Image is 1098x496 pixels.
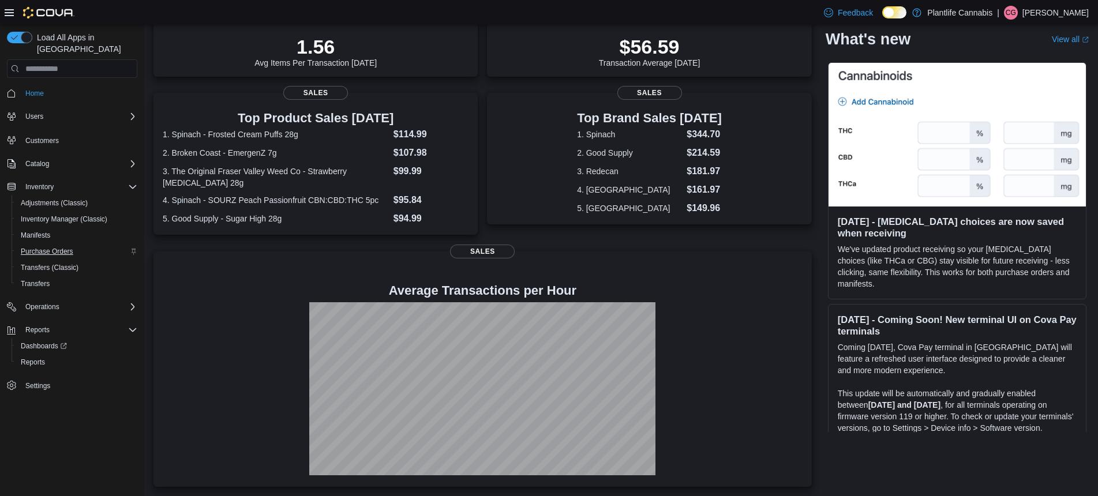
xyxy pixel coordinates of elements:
[25,182,54,191] span: Inventory
[25,112,43,121] span: Users
[163,129,389,140] dt: 1. Spinach - Frosted Cream Puffs 28g
[16,339,137,353] span: Dashboards
[12,227,142,243] button: Manifests
[12,243,142,260] button: Purchase Orders
[25,89,44,98] span: Home
[21,157,54,171] button: Catalog
[23,7,74,18] img: Cova
[16,339,72,353] a: Dashboards
[283,86,348,100] span: Sales
[577,166,682,177] dt: 3. Redecan
[21,378,137,393] span: Settings
[12,260,142,276] button: Transfers (Classic)
[21,133,137,147] span: Customers
[577,202,682,214] dt: 5. [GEOGRAPHIC_DATA]
[163,166,389,189] dt: 3. The Original Fraser Valley Weed Co - Strawberry [MEDICAL_DATA] 28g
[21,323,54,337] button: Reports
[21,341,67,351] span: Dashboards
[163,284,803,298] h4: Average Transactions per Hour
[16,261,137,275] span: Transfers (Classic)
[16,245,78,258] a: Purchase Orders
[21,279,50,288] span: Transfers
[12,195,142,211] button: Adjustments (Classic)
[819,1,878,24] a: Feedback
[16,261,83,275] a: Transfers (Classic)
[21,198,88,208] span: Adjustments (Classic)
[599,35,700,58] p: $56.59
[21,247,73,256] span: Purchase Orders
[21,87,48,100] a: Home
[997,6,999,20] p: |
[394,146,469,160] dd: $107.98
[2,108,142,125] button: Users
[394,127,469,141] dd: $114.99
[163,111,469,125] h3: Top Product Sales [DATE]
[687,164,722,178] dd: $181.97
[16,245,137,258] span: Purchase Orders
[163,147,389,159] dt: 2. Broken Coast - EmergenZ 7g
[1082,36,1089,43] svg: External link
[16,355,50,369] a: Reports
[12,276,142,292] button: Transfers
[25,381,50,390] span: Settings
[21,358,45,367] span: Reports
[254,35,377,67] div: Avg Items Per Transaction [DATE]
[1022,6,1089,20] p: [PERSON_NAME]
[25,136,59,145] span: Customers
[1006,6,1016,20] span: CG
[577,147,682,159] dt: 2. Good Supply
[16,196,137,210] span: Adjustments (Classic)
[21,231,50,240] span: Manifests
[599,35,700,67] div: Transaction Average [DATE]
[2,156,142,172] button: Catalog
[838,314,1077,337] h3: [DATE] - Coming Soon! New terminal UI on Cova Pay terminals
[16,196,92,210] a: Adjustments (Classic)
[617,86,682,100] span: Sales
[12,211,142,227] button: Inventory Manager (Classic)
[577,184,682,196] dt: 4. [GEOGRAPHIC_DATA]
[25,159,49,168] span: Catalog
[25,302,59,311] span: Operations
[16,228,55,242] a: Manifests
[838,216,1077,239] h3: [DATE] - [MEDICAL_DATA] choices are now saved when receiving
[32,32,137,55] span: Load All Apps in [GEOGRAPHIC_DATA]
[254,35,377,58] p: 1.56
[394,164,469,178] dd: $99.99
[21,323,137,337] span: Reports
[1052,35,1089,44] a: View allExternal link
[687,146,722,160] dd: $214.59
[687,183,722,197] dd: $161.97
[687,201,722,215] dd: $149.96
[21,215,107,224] span: Inventory Manager (Classic)
[21,110,137,123] span: Users
[21,379,55,393] a: Settings
[21,263,78,272] span: Transfers (Classic)
[2,131,142,148] button: Customers
[2,322,142,338] button: Reports
[16,228,137,242] span: Manifests
[25,325,50,335] span: Reports
[21,300,137,314] span: Operations
[577,129,682,140] dt: 1. Spinach
[927,6,992,20] p: Plantlife Cannabis
[21,300,64,314] button: Operations
[12,354,142,370] button: Reports
[21,157,137,171] span: Catalog
[21,134,63,148] a: Customers
[163,194,389,206] dt: 4. Spinach - SOURZ Peach Passionfruit CBN:CBD:THC 5pc
[1004,6,1018,20] div: Chris Graham
[838,341,1077,376] p: Coming [DATE], Cova Pay terminal in [GEOGRAPHIC_DATA] will feature a refreshed user interface des...
[2,85,142,102] button: Home
[21,110,48,123] button: Users
[16,212,112,226] a: Inventory Manager (Classic)
[687,127,722,141] dd: $344.70
[450,245,515,258] span: Sales
[12,338,142,354] a: Dashboards
[838,7,873,18] span: Feedback
[2,377,142,394] button: Settings
[882,6,906,18] input: Dark Mode
[21,86,137,100] span: Home
[394,212,469,226] dd: $94.99
[16,355,137,369] span: Reports
[163,213,389,224] dt: 5. Good Supply - Sugar High 28g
